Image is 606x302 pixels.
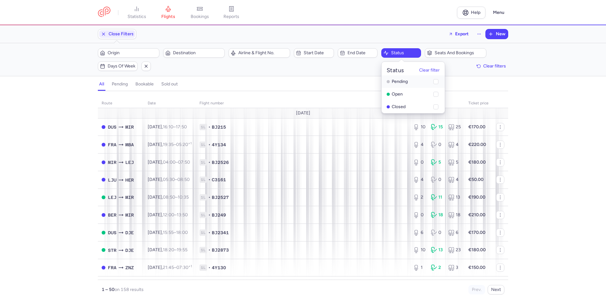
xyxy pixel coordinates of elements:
[196,99,409,108] th: Flight number
[212,142,226,148] span: 4Y134
[128,14,146,20] span: statistics
[208,229,211,236] span: •
[468,177,484,182] strong: €50.00
[98,61,138,71] button: Days of week
[489,7,508,19] button: Menu
[468,142,486,147] strong: €220.00
[465,99,492,108] th: Ticket price
[199,142,207,148] span: 1L
[387,93,390,96] span: OPEN
[199,229,207,236] span: 1L
[208,177,211,183] span: •
[191,14,209,20] span: bookings
[163,142,192,147] span: –
[163,48,225,58] button: Destination
[431,212,443,218] div: 18
[177,212,188,218] time: 13:50
[98,48,159,58] button: Origin
[199,177,207,183] span: 1L
[448,194,461,200] div: 13
[448,212,461,218] div: 18
[208,142,211,148] span: •
[161,14,175,20] span: flights
[391,50,419,55] span: Status
[108,159,116,166] span: MIR
[468,247,486,253] strong: €180.00
[102,287,115,292] strong: 1 – 50
[468,285,485,294] button: Prev.
[148,124,187,130] span: [DATE],
[448,247,461,253] div: 23
[98,29,136,39] button: Close Filters
[381,48,421,58] button: Status
[413,142,426,148] div: 4
[108,124,116,131] span: DUS
[212,264,226,271] span: 4Y130
[125,212,134,218] span: MIR
[413,229,426,236] div: 6
[431,124,443,130] div: 15
[108,177,116,183] span: LJU
[161,81,178,87] h4: sold out
[144,99,196,108] th: date
[108,247,116,254] span: STR
[212,194,229,200] span: BJ2527
[125,264,134,271] span: ZNZ
[125,124,134,131] span: MIR
[468,195,485,200] strong: €190.00
[176,142,192,147] time: 05:20
[98,7,110,18] a: CitizenPlane red outlined logo
[425,48,486,58] button: Seats and bookings
[163,195,175,200] time: 08:50
[223,14,239,20] span: reports
[188,141,192,145] sup: +1
[177,247,187,253] time: 19:55
[455,32,469,36] span: Export
[387,80,390,83] span: PENDING
[483,64,506,68] span: Clear filters
[457,7,485,19] a: Help
[294,48,334,58] button: Start date
[173,50,223,55] span: Destination
[148,142,192,147] span: [DATE],
[125,177,134,183] span: HER
[148,247,187,253] span: [DATE],
[431,142,443,148] div: 0
[163,177,175,182] time: 05:30
[125,141,134,148] span: MBA
[199,124,207,130] span: 1L
[199,159,207,166] span: 1L
[163,142,174,147] time: 19:35
[448,159,461,166] div: 5
[108,141,116,148] span: FRA
[125,159,134,166] span: LEJ
[468,124,485,130] strong: €170.00
[216,6,247,20] a: reports
[468,230,485,235] strong: €170.00
[177,177,190,182] time: 08:50
[208,124,211,130] span: •
[431,159,443,166] div: 5
[471,10,480,15] span: Help
[163,265,192,270] span: –
[115,287,144,292] span: on 158 results
[431,194,443,200] div: 11
[413,247,426,253] div: 10
[413,124,426,130] div: 10
[148,177,190,182] span: [DATE],
[468,265,485,270] strong: €150.00
[208,212,211,218] span: •
[348,50,375,55] span: End date
[163,195,189,200] span: –
[163,247,174,253] time: 18:20
[108,229,116,236] span: DUS
[496,32,505,37] span: New
[178,160,190,165] time: 07:50
[435,50,484,55] span: Seats and bookings
[163,265,174,270] time: 21:45
[163,230,174,235] time: 15:55
[148,195,189,200] span: [DATE],
[208,194,211,200] span: •
[304,50,331,55] span: Start date
[468,212,485,218] strong: €210.00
